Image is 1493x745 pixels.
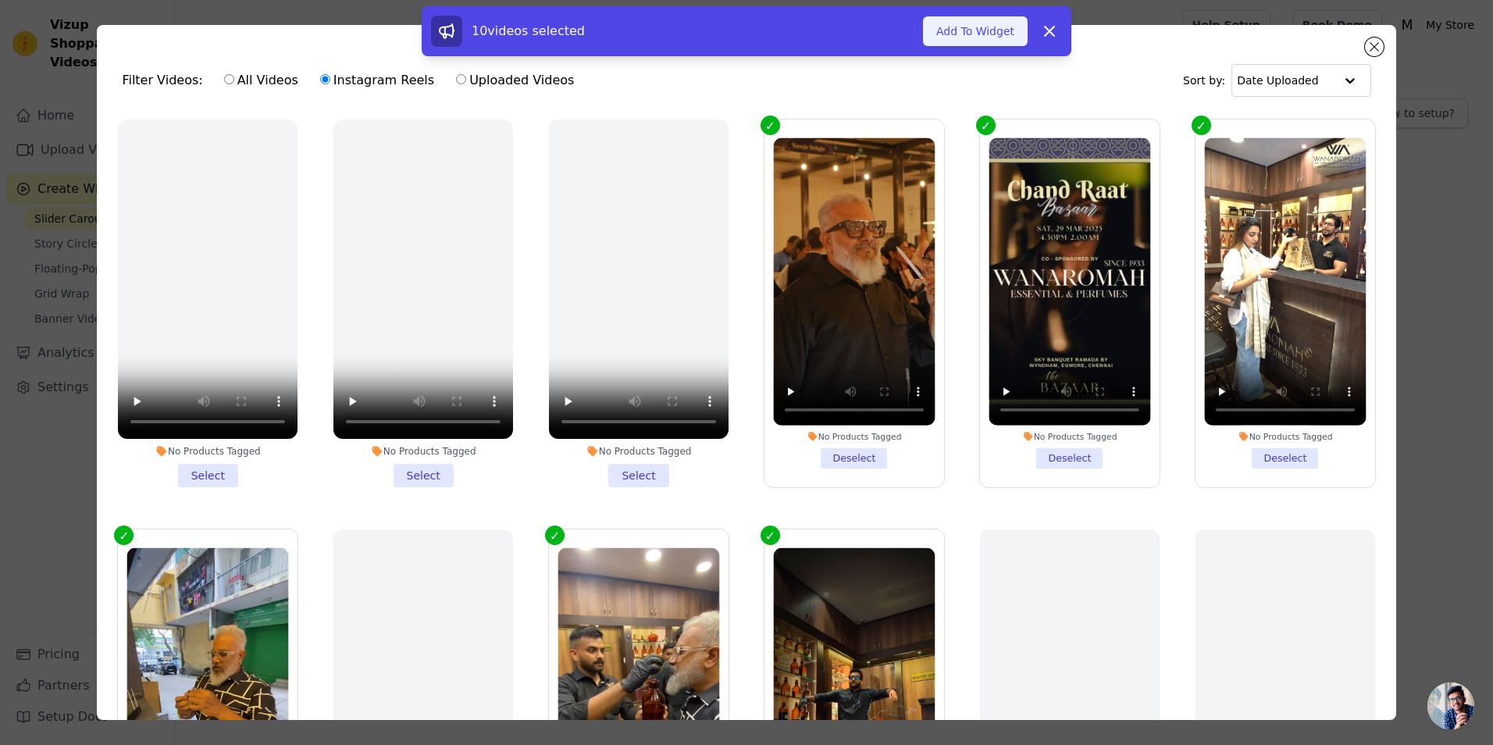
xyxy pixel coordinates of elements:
div: Filter Videos: [122,62,583,98]
div: Sort by: [1183,64,1371,97]
label: Instagram Reels [319,70,435,91]
div: No Products Tagged [1204,430,1366,441]
div: No Products Tagged [773,431,935,442]
div: No Products Tagged [333,445,513,458]
label: All Videos [223,70,299,91]
div: No Products Tagged [989,430,1150,441]
div: Open chat [1427,683,1474,729]
span: 10 videos selected [472,23,585,38]
button: Add To Widget [923,16,1028,46]
div: No Products Tagged [118,445,298,458]
div: No Products Tagged [549,445,729,458]
label: Uploaded Videos [455,70,575,91]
